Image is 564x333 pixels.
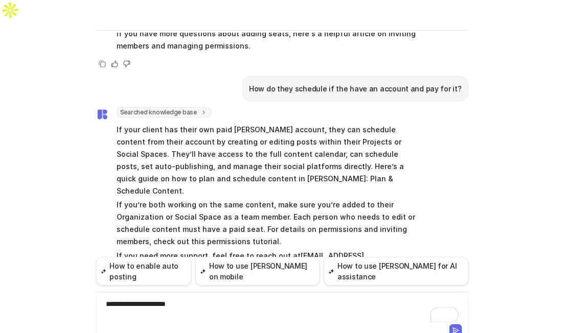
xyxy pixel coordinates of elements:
[96,108,108,121] img: Widget
[117,250,416,274] p: If you need more support, feel free to reach out at !
[117,199,416,248] p: If you’re both working on the same content, make sure you’re added to their Organization or Socia...
[117,124,416,197] p: If your client has their own paid [PERSON_NAME] account, they can schedule content from their acc...
[324,257,468,286] button: How to use [PERSON_NAME] for AI assistance
[99,299,466,322] div: To enrich screen reader interactions, please activate Accessibility in Grammarly extension settings
[117,107,211,117] span: Searched knowledge base
[117,28,416,52] p: If you have more questions about adding seats, here's a helpful article on inviting members and m...
[96,257,192,286] button: How to enable auto posting
[249,83,461,95] p: How do they schedule if the have an account and pay for it?
[195,257,320,286] button: How to use [PERSON_NAME] on mobile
